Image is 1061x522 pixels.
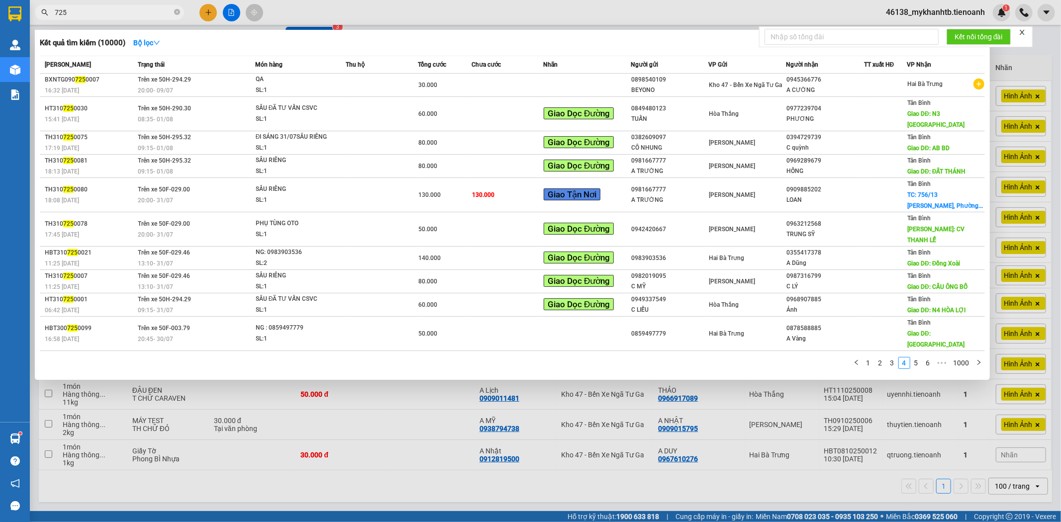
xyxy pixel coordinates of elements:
[631,224,708,235] div: 0942420667
[1019,29,1026,36] span: close
[10,89,20,100] img: solution-icon
[787,258,864,268] div: A Dũng
[787,271,864,281] div: 0987316799
[256,184,330,195] div: SẦU RIÊNG
[256,114,330,125] div: SL: 1
[45,260,79,267] span: 11:25 [DATE]
[138,168,173,175] span: 09:15 - 01/08
[631,195,708,205] div: A TRƯỜNG
[256,85,330,96] div: SL: 1
[787,143,864,153] div: C quỳnh
[10,40,20,50] img: warehouse-icon
[40,38,125,48] h3: Kết quả tìm kiếm ( 10000 )
[709,330,744,337] span: Hai Bà Trưng
[45,219,135,229] div: TH310 0078
[256,270,330,281] div: SẦU RIÊNG
[787,334,864,344] div: A Vàng
[472,191,494,198] span: 130.000
[45,283,79,290] span: 11:25 [DATE]
[45,248,135,258] div: HBT310 0021
[631,253,708,263] div: 0983903536
[787,323,864,334] div: 0878588885
[907,191,983,209] span: TC: 756/13 [PERSON_NAME], Phường...
[709,82,782,88] span: Kho 47 - Bến Xe Ngã Tư Ga
[907,61,931,68] span: VP Nhận
[631,156,708,166] div: 0981667777
[256,305,330,316] div: SL: 1
[631,305,708,315] div: C LIỄU
[544,275,614,287] span: Giao Dọc Đường
[45,75,135,85] div: BXNTG090 0007
[138,296,191,303] span: Trên xe 50H-294.29
[887,357,898,368] a: 3
[138,260,173,267] span: 13:10 - 31/07
[138,197,173,204] span: 20:00 - 31/07
[256,103,330,114] div: SẦU ĐÃ TƯ VẤN CSVC
[544,252,614,263] span: Giao Dọc Đường
[951,357,972,368] a: 1000
[174,9,180,15] span: close-circle
[45,336,79,343] span: 16:58 [DATE]
[45,145,79,152] span: 17:19 [DATE]
[138,76,191,83] span: Trên xe 50H-294.29
[63,186,74,193] span: 725
[256,247,330,258] div: NG: 0983903536
[863,357,874,369] li: 1
[45,87,79,94] span: 16:32 [DATE]
[875,357,886,368] a: 2
[973,357,985,369] button: right
[787,114,864,124] div: PHƯƠNG
[418,301,437,308] span: 60.000
[851,357,863,369] li: Previous Page
[631,61,658,68] span: Người gửi
[709,163,755,170] span: [PERSON_NAME]
[934,357,950,369] li: Next 5 Pages
[8,6,21,21] img: logo-vxr
[63,272,74,279] span: 725
[631,184,708,195] div: 0981667777
[138,116,173,123] span: 08:35 - 01/08
[138,186,190,193] span: Trên xe 50F-029.00
[947,29,1011,45] button: Kết nối tổng đài
[907,307,965,314] span: Giao DĐ: N4 HÒA LỢI
[138,336,173,343] span: 20:45 - 30/07
[787,294,864,305] div: 0968907885
[256,195,330,206] div: SL: 1
[10,501,20,511] span: message
[787,248,864,258] div: 0355417378
[256,281,330,292] div: SL: 1
[787,195,864,205] div: LOAN
[63,105,74,112] span: 725
[631,271,708,281] div: 0982019095
[256,74,330,85] div: QA
[256,218,330,229] div: PHỤ TÙNG OTO
[256,229,330,240] div: SL: 1
[709,110,739,117] span: Hòa Thắng
[631,103,708,114] div: 0849480123
[256,132,330,143] div: ĐI SÁNG 31/07SẦU RIÊNG
[138,272,190,279] span: Trên xe 50F-029.46
[923,357,934,368] a: 6
[45,116,79,123] span: 15:41 [DATE]
[256,294,330,305] div: SẦU ĐÃ TƯ VẤN CSVC
[907,81,943,87] span: Hai Bà Trưng
[45,103,135,114] div: HT310 0030
[45,231,79,238] span: 17:45 [DATE]
[907,296,931,303] span: Tân Bình
[544,160,614,172] span: Giao Dọc Đường
[544,136,614,148] span: Giao Dọc Đường
[631,281,708,292] div: C MỸ
[787,85,864,95] div: A CƯỜNG
[631,114,708,124] div: TUẤN
[138,220,190,227] span: Trên xe 50F-029.00
[10,456,20,466] span: question-circle
[907,260,960,267] span: Giao DĐ: Đồng Xoài
[787,75,864,85] div: 0945366776
[907,134,931,141] span: Tân Bình
[544,298,614,310] span: Giao Dọc Đường
[922,357,934,369] li: 6
[133,39,160,47] strong: Bộ lọc
[138,283,173,290] span: 13:10 - 31/07
[418,255,441,261] span: 140.000
[45,132,135,143] div: TH310 0075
